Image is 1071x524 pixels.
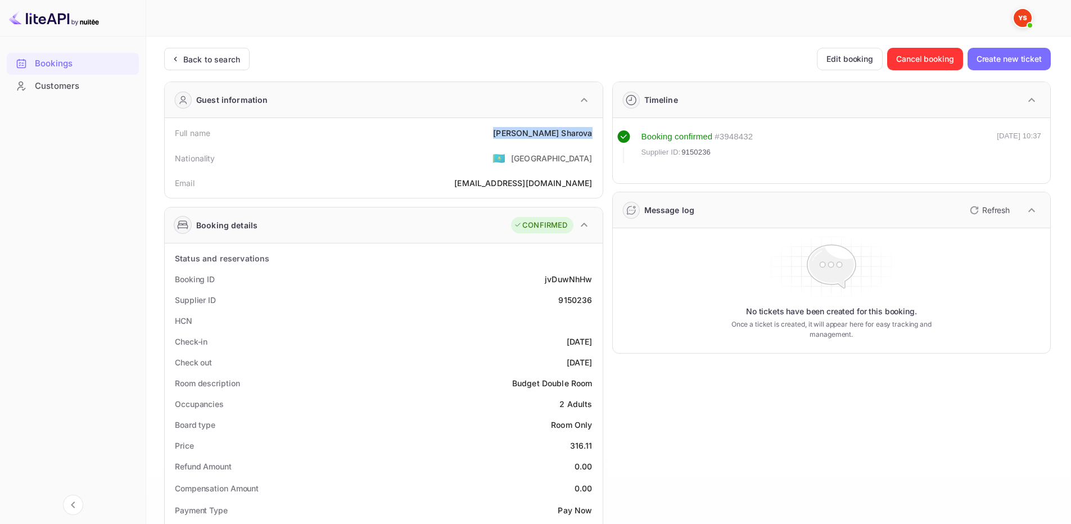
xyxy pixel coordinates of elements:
div: Booking ID [175,273,215,285]
div: Payment Type [175,504,228,516]
div: Check-in [175,336,207,347]
div: Price [175,440,194,451]
div: Check out [175,356,212,368]
div: Message log [644,204,695,216]
div: 9150236 [558,294,592,306]
div: Budget Double Room [512,377,593,389]
button: Collapse navigation [63,495,83,515]
div: Pay Now [558,504,592,516]
div: 0.00 [575,482,593,494]
img: LiteAPI logo [9,9,99,27]
div: CONFIRMED [514,220,567,231]
div: 316.11 [570,440,593,451]
div: Board type [175,419,215,431]
div: Guest information [196,94,268,106]
div: Room description [175,377,239,389]
div: jvDuwNhHw [545,273,592,285]
div: 0.00 [575,460,593,472]
div: [EMAIL_ADDRESS][DOMAIN_NAME] [454,177,592,189]
div: [GEOGRAPHIC_DATA] [511,152,593,164]
p: Once a ticket is created, it will appear here for easy tracking and management. [713,319,949,340]
div: Room Only [551,419,592,431]
p: No tickets have been created for this booking. [746,306,917,317]
div: [DATE] 10:37 [997,130,1041,163]
div: Email [175,177,195,189]
button: Create new ticket [968,48,1051,70]
a: Bookings [7,53,139,74]
div: Customers [35,80,133,93]
div: Booking confirmed [641,130,713,143]
div: [DATE] [567,336,593,347]
div: Status and reservations [175,252,269,264]
div: [DATE] [567,356,593,368]
span: 9150236 [681,147,711,158]
button: Edit booking [817,48,883,70]
div: Refund Amount [175,460,232,472]
img: Yandex Support [1014,9,1032,27]
a: Customers [7,75,139,96]
div: Bookings [35,57,133,70]
p: Refresh [982,204,1010,216]
div: [PERSON_NAME] Sharova [493,127,592,139]
div: Supplier ID [175,294,216,306]
div: Nationality [175,152,215,164]
button: Refresh [963,201,1014,219]
div: HCN [175,315,192,327]
div: Back to search [183,53,240,65]
button: Cancel booking [887,48,963,70]
div: Occupancies [175,398,224,410]
div: Booking details [196,219,257,231]
span: Supplier ID: [641,147,681,158]
div: Bookings [7,53,139,75]
div: Compensation Amount [175,482,259,494]
div: # 3948432 [715,130,753,143]
div: 2 Adults [559,398,592,410]
div: Full name [175,127,210,139]
span: United States [492,148,505,168]
div: Customers [7,75,139,97]
div: Timeline [644,94,678,106]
